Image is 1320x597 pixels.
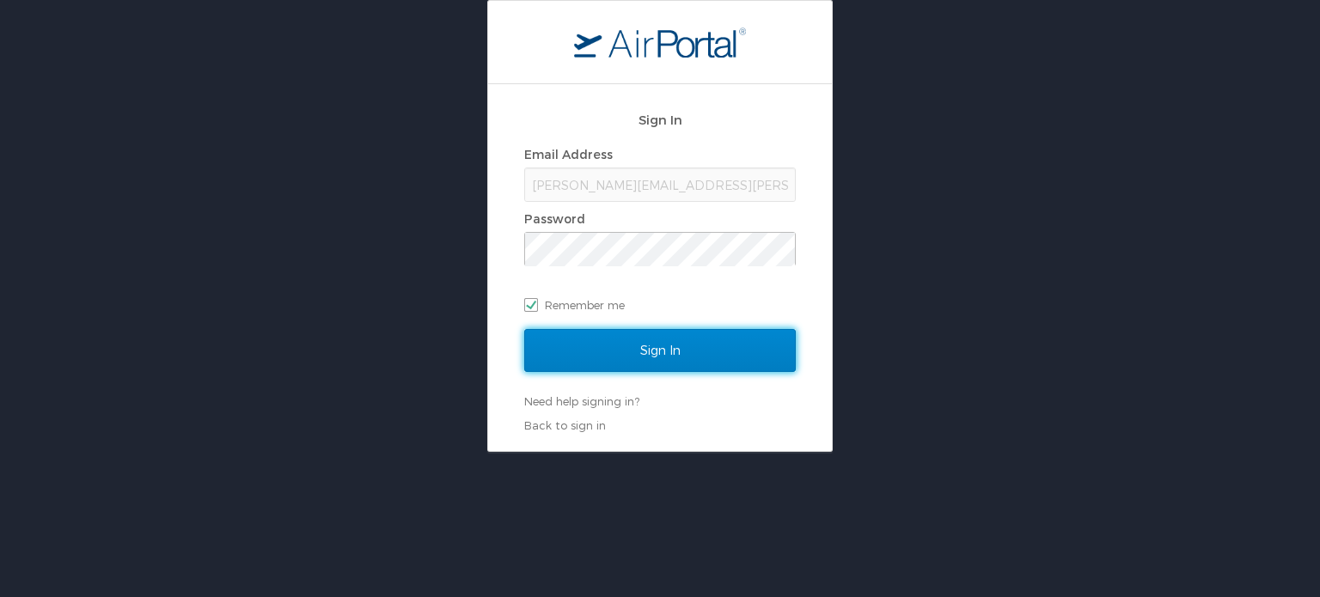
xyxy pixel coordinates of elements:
a: Need help signing in? [524,394,639,408]
label: Password [524,211,585,226]
img: logo [574,27,746,58]
label: Email Address [524,147,613,161]
input: Sign In [524,329,796,372]
label: Remember me [524,292,796,318]
h2: Sign In [524,110,796,130]
a: Back to sign in [524,418,606,432]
